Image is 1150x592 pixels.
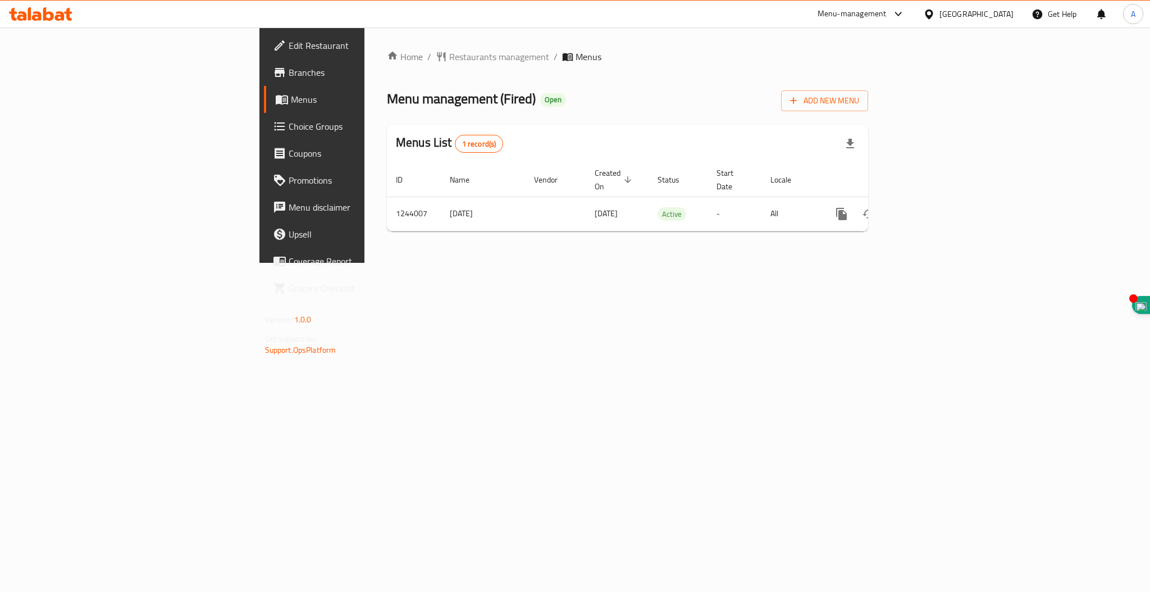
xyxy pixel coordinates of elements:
span: A [1131,8,1135,20]
div: Active [658,207,686,221]
span: Choice Groups [289,120,442,133]
a: Upsell [264,221,451,248]
a: Menu disclaimer [264,194,451,221]
span: 1.0.0 [294,312,312,327]
span: Name [450,173,484,186]
span: Coverage Report [289,254,442,268]
div: Total records count [455,135,504,153]
td: - [708,197,761,231]
span: Vendor [534,173,572,186]
a: Coverage Report [264,248,451,275]
span: ID [396,173,417,186]
div: Open [540,93,566,107]
li: / [554,50,558,63]
button: more [828,201,855,227]
div: Export file [837,130,864,157]
th: Actions [819,163,945,197]
a: Support.OpsPlatform [265,343,336,357]
nav: breadcrumb [387,50,868,63]
td: All [761,197,819,231]
a: Restaurants management [436,50,549,63]
span: Branches [289,66,442,79]
td: [DATE] [441,197,525,231]
span: Menu management ( Fired ) [387,86,536,111]
a: Branches [264,59,451,86]
div: Menu-management [818,7,887,21]
span: Coupons [289,147,442,160]
h2: Menus List [396,134,503,153]
a: Grocery Checklist [264,275,451,302]
a: Menus [264,86,451,113]
span: Status [658,173,694,186]
span: Created On [595,166,635,193]
span: Menus [576,50,601,63]
span: 1 record(s) [455,139,503,149]
a: Choice Groups [264,113,451,140]
span: Start Date [717,166,748,193]
span: Promotions [289,174,442,187]
a: Promotions [264,167,451,194]
span: [DATE] [595,206,618,221]
span: Locale [770,173,806,186]
span: Version: [265,312,293,327]
span: Grocery Checklist [289,281,442,295]
span: Active [658,208,686,221]
button: Change Status [855,201,882,227]
span: Edit Restaurant [289,39,442,52]
div: [GEOGRAPHIC_DATA] [939,8,1014,20]
button: Add New Menu [781,90,868,111]
span: Restaurants management [449,50,549,63]
span: Upsell [289,227,442,241]
span: Get support on: [265,331,317,346]
a: Coupons [264,140,451,167]
span: Open [540,95,566,104]
a: Edit Restaurant [264,32,451,59]
span: Menu disclaimer [289,201,442,214]
span: Menus [291,93,442,106]
span: Add New Menu [790,94,859,108]
table: enhanced table [387,163,945,231]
